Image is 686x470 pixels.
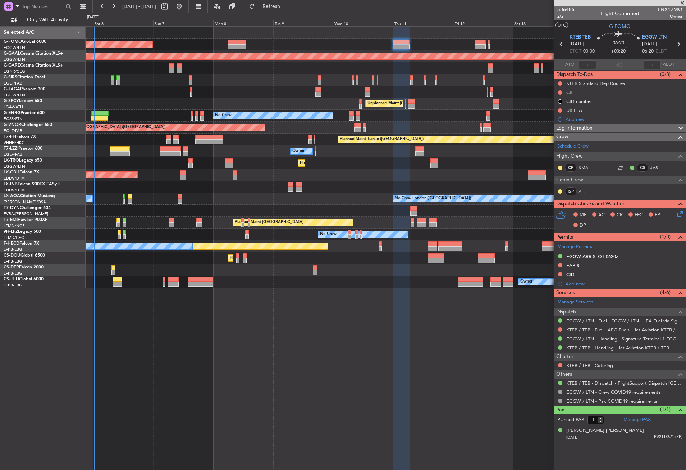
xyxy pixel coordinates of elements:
div: CS [637,164,649,172]
div: Owner [292,146,305,157]
div: Planned Maint Tianjin ([GEOGRAPHIC_DATA]) [340,134,424,145]
span: Owner [658,13,682,19]
a: KMA [578,164,595,171]
a: EGNR/CEG [4,69,25,74]
div: [PERSON_NAME] [PERSON_NAME] [566,427,644,434]
span: T7-FFI [4,135,16,139]
a: G-SIRSCitation Excel [4,75,45,80]
a: EVRA/[PERSON_NAME] [4,211,48,217]
a: G-VNORChallenger 650 [4,123,52,127]
div: Planned Maint [GEOGRAPHIC_DATA] ([GEOGRAPHIC_DATA]) [230,253,343,263]
a: T7-DYNChallenger 604 [4,206,51,210]
span: ELDT [655,48,667,55]
a: KTEB / TEB - Fuel - AEG Fuels - Jet Aviation KTEB / TEB [566,327,682,333]
a: EGLF/FAB [4,152,22,157]
span: (0/3) [660,71,671,78]
span: G-GAAL [4,51,20,56]
span: CR [617,212,623,219]
div: CB [566,89,572,95]
span: FP [655,212,660,219]
span: (1/3) [660,233,671,240]
a: EGGW/LTN [4,164,25,169]
a: EGGW / LTN - Handling - Signature Terminal 1 EGGW / LTN [566,336,682,342]
span: G-ENRG [4,111,20,115]
span: Dispatch [556,308,576,316]
span: PV2118671 (PP) [654,434,682,440]
a: EGGW / LTN - Fuel - EGGW / LTN - LEA Fuel via Signature in EGGW [566,318,682,324]
a: CS-JHHGlobal 6000 [4,277,44,281]
div: No Crew London ([GEOGRAPHIC_DATA]) [395,193,471,204]
div: CP [565,164,577,172]
a: EDLW/DTM [4,176,25,181]
div: ISP [565,187,577,195]
span: Permits [556,233,573,241]
div: Owner [520,276,532,287]
a: T7-EMIHawker 900XP [4,218,47,222]
span: ETOT [570,48,581,55]
span: FFC [635,212,643,219]
a: EGLF/FAB [4,128,22,134]
a: LGAV/ATH [4,104,23,110]
a: G-GARECessna Citation XLS+ [4,63,63,68]
span: G-SPCY [4,99,19,103]
a: EGGW/LTN [4,92,25,98]
span: G-JAGA [4,87,20,91]
div: Sat 6 [93,20,153,26]
span: MF [580,212,586,219]
span: ATOT [565,61,577,68]
div: Wed 10 [333,20,393,26]
span: [DATE] [566,435,578,440]
span: EGGW LTN [642,34,667,41]
a: LFMD/CEQ [4,235,24,240]
span: LX-AOA [4,194,20,198]
a: 9H-LPZLegacy 500 [4,230,41,234]
span: 06:20 [642,48,654,55]
div: Unplanned Maint [GEOGRAPHIC_DATA] ([PERSON_NAME] Intl) [367,98,484,109]
div: EGGW ARR SLOT 0620z [566,253,618,259]
div: Add new [566,281,682,287]
input: --:-- [579,60,596,69]
input: Trip Number [22,1,63,12]
span: LNX12MO [658,6,682,13]
span: G-VNOR [4,123,21,127]
a: EGGW / LTN - Pax COVID19 requirements [566,398,657,404]
a: LX-TROLegacy 650 [4,158,42,163]
span: Pax [556,406,564,414]
button: Only With Activity [8,14,78,26]
div: KTEB Standard Dep Routes [566,80,625,86]
span: 536485 [557,6,575,13]
div: CID number [566,98,592,104]
div: No Crew [215,110,232,121]
a: F-HECDFalcon 7X [4,241,39,246]
a: EGGW/LTN [4,57,25,62]
span: CS-DOU [4,253,20,258]
span: 9H-LPZ [4,230,18,234]
a: G-JAGAPhenom 300 [4,87,45,91]
a: LFMN/NCE [4,223,25,229]
a: LX-AOACitation Mustang [4,194,55,198]
span: Only With Activity [19,17,76,22]
span: G-FOMO [609,23,631,30]
a: KTEB / TEB - Handling - Jet Aviation KTEB / TEB [566,345,669,351]
span: Flight Crew [556,152,583,161]
span: T7-EMI [4,218,18,222]
div: Mon 8 [213,20,273,26]
span: Charter [556,353,573,361]
button: UTC [555,22,568,28]
a: G-GAALCessna Citation XLS+ [4,51,63,56]
a: Manage Services [557,299,593,306]
a: LFPB/LBG [4,271,22,276]
span: T7-LZZI [4,146,18,151]
label: Planned PAX [557,416,584,424]
button: Refresh [246,1,289,12]
a: JVS [650,164,667,171]
div: [DATE] [87,14,99,21]
span: LX-INB [4,182,18,186]
div: Add new [566,116,682,122]
a: LX-INBFalcon 900EX EASy II [4,182,60,186]
span: CS-JHH [4,277,19,281]
span: KTEB TEB [570,34,591,41]
div: Sat 13 [513,20,573,26]
a: LFPB/LBG [4,283,22,288]
span: Dispatch Checks and Weather [556,200,625,208]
